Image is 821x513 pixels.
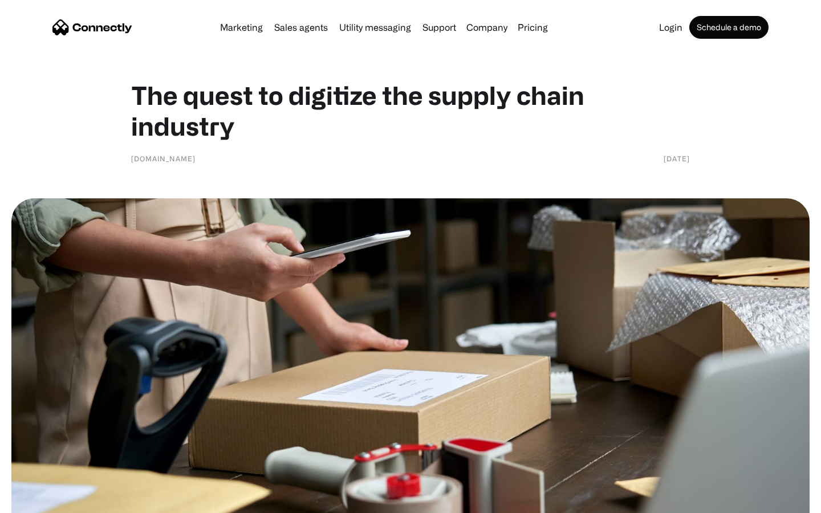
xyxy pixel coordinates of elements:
[335,23,416,32] a: Utility messaging
[418,23,461,32] a: Support
[655,23,687,32] a: Login
[270,23,332,32] a: Sales agents
[689,16,769,39] a: Schedule a demo
[664,153,690,164] div: [DATE]
[131,153,196,164] div: [DOMAIN_NAME]
[216,23,267,32] a: Marketing
[131,80,690,141] h1: The quest to digitize the supply chain industry
[11,493,68,509] aside: Language selected: English
[466,19,507,35] div: Company
[23,493,68,509] ul: Language list
[513,23,552,32] a: Pricing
